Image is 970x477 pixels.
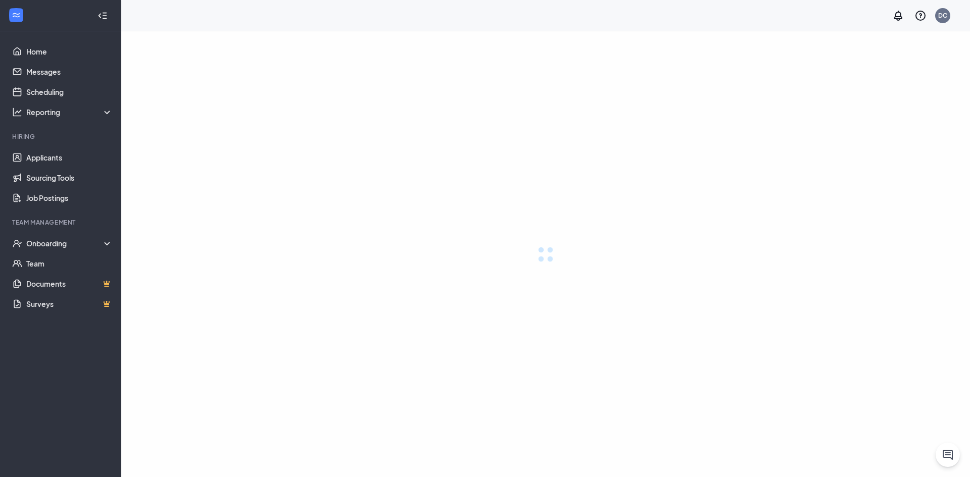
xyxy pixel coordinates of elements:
[12,132,111,141] div: Hiring
[892,10,904,22] svg: Notifications
[26,238,113,248] div: Onboarding
[26,41,113,62] a: Home
[26,274,113,294] a: DocumentsCrown
[26,107,113,117] div: Reporting
[11,10,21,20] svg: WorkstreamLogo
[26,147,113,168] a: Applicants
[98,11,108,21] svg: Collapse
[26,188,113,208] a: Job Postings
[942,449,954,461] svg: ChatActive
[26,168,113,188] a: Sourcing Tools
[12,238,22,248] svg: UserCheck
[12,107,22,117] svg: Analysis
[26,294,113,314] a: SurveysCrown
[936,443,960,467] button: ChatActive
[26,62,113,82] a: Messages
[26,82,113,102] a: Scheduling
[12,218,111,227] div: Team Management
[938,11,947,20] div: DC
[914,10,927,22] svg: QuestionInfo
[26,253,113,274] a: Team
